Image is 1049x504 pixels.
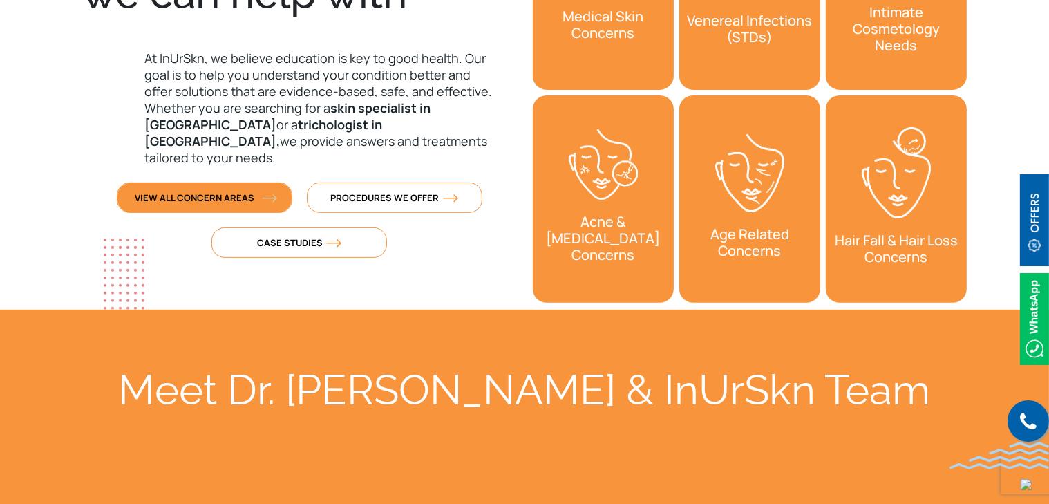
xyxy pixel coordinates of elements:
a: Case Studiesorange-arrow [211,227,387,258]
div: Meet Dr. [PERSON_NAME] & InUrSkn Team [82,365,967,415]
img: Hair-Fall-&-Hair-Loss-Concerns-icon1 [862,127,931,218]
div: 2 / 2 [533,95,674,303]
a: View All Concern Areasorange-arrow [117,183,292,213]
h3: Acne & [MEDICAL_DATA] Concerns [533,207,674,270]
a: Age Related Concerns [679,95,820,303]
img: Whatsappicon [1020,273,1049,365]
a: Whatsappicon [1020,310,1049,325]
img: offerBt [1020,174,1049,266]
h3: Medical Skin Concerns [533,1,674,48]
a: Procedures We Offerorange-arrow [307,183,482,213]
img: dotes1 [104,239,144,310]
div: 1 / 2 [679,95,820,303]
strong: trichologist in [GEOGRAPHIC_DATA], [144,116,382,149]
img: Age-Related-Concerns [715,134,784,212]
img: orange-arrow [326,239,341,248]
h3: Age Related Concerns [679,219,820,266]
img: bluewave [949,442,1049,469]
a: Hair Fall & Hair Loss Concerns [826,95,967,303]
span: Procedures We Offer [331,192,458,204]
div: 1 / 2 [826,95,967,303]
h3: Hair Fall & Hair Loss Concerns [826,225,967,272]
p: At InUrSkn, we believe education is key to good health. Our goal is to help you understand your c... [82,50,516,166]
img: Acne-&-Acne-Scars-Concerns [569,129,638,200]
img: orange-arrow [443,194,458,203]
a: Acne & [MEDICAL_DATA] Concerns [533,95,674,303]
span: Case Studies [257,236,341,249]
span: View All Concern Areas [135,192,274,204]
h3: Venereal Infections (STDs) [679,6,820,53]
img: up-blue-arrow.svg [1021,479,1032,490]
strong: skin specialist in [GEOGRAPHIC_DATA] [144,100,431,133]
img: orange-arrow [262,194,277,203]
